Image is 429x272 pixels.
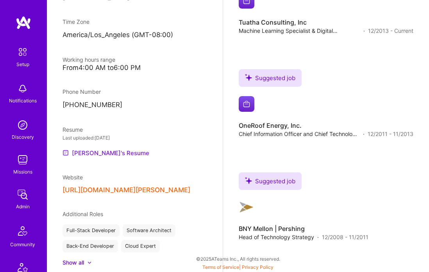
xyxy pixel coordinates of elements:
span: | [202,264,273,270]
div: Community [10,240,35,249]
span: Resume [63,126,83,133]
img: admin teamwork [15,187,30,202]
span: Website [63,174,83,181]
div: Missions [13,168,32,176]
span: Machine Learning Specialist & Digital Transformation Consultant [239,27,360,35]
div: Suggested job [239,69,302,87]
span: · [363,27,365,35]
div: Full-Stack Developer [63,224,120,237]
i: icon SuggestedTeams [245,74,252,81]
div: Discovery [12,133,34,141]
img: Company logo [239,199,254,215]
div: Cloud Expert [121,240,160,252]
div: Admin [16,202,30,211]
h4: OneRoof Energy, Inc. [239,121,413,130]
span: · [317,233,319,241]
span: Phone Number [63,88,101,95]
span: Chief Information Officer and Chief Technology Officer [239,130,360,138]
div: Show all [63,259,84,267]
span: Head of Technology Strategy [239,233,314,241]
div: Setup [16,60,29,68]
img: setup [14,44,31,60]
div: Suggested job [239,172,302,190]
a: Terms of Service [202,264,239,270]
span: 12/2013 - Current [368,27,413,35]
img: Resume [63,150,69,156]
a: Privacy Policy [242,264,273,270]
span: 12/2011 - 11/2013 [368,130,413,138]
span: · [363,130,365,138]
h4: Tuatha Consulting, Inc [239,18,413,27]
div: Back-End Developer [63,240,118,252]
img: logo [16,16,31,30]
a: [PERSON_NAME]'s Resume [63,148,149,157]
img: bell [15,81,30,97]
img: Company logo [239,96,254,112]
p: America/Los_Angeles (GMT-08:00 ) [63,30,207,40]
span: Time Zone [63,18,89,25]
div: © 2025 ATeams Inc., All rights reserved. [47,249,429,268]
h4: BNY Mellon | Pershing [239,224,368,233]
div: Last uploaded: [DATE] [63,134,207,142]
img: discovery [15,117,30,133]
div: From 4:00 AM to 6:00 PM [63,64,207,72]
button: [URL][DOMAIN_NAME][PERSON_NAME] [63,186,190,194]
span: 12/2008 - 11/2011 [322,233,368,241]
img: Community [13,222,32,240]
div: Notifications [9,97,37,105]
span: Additional Roles [63,211,103,217]
img: teamwork [15,152,30,168]
p: [PHONE_NUMBER] [63,100,207,110]
div: Software Architect [123,224,175,237]
span: Working hours range [63,56,115,63]
i: icon SuggestedTeams [245,177,252,184]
